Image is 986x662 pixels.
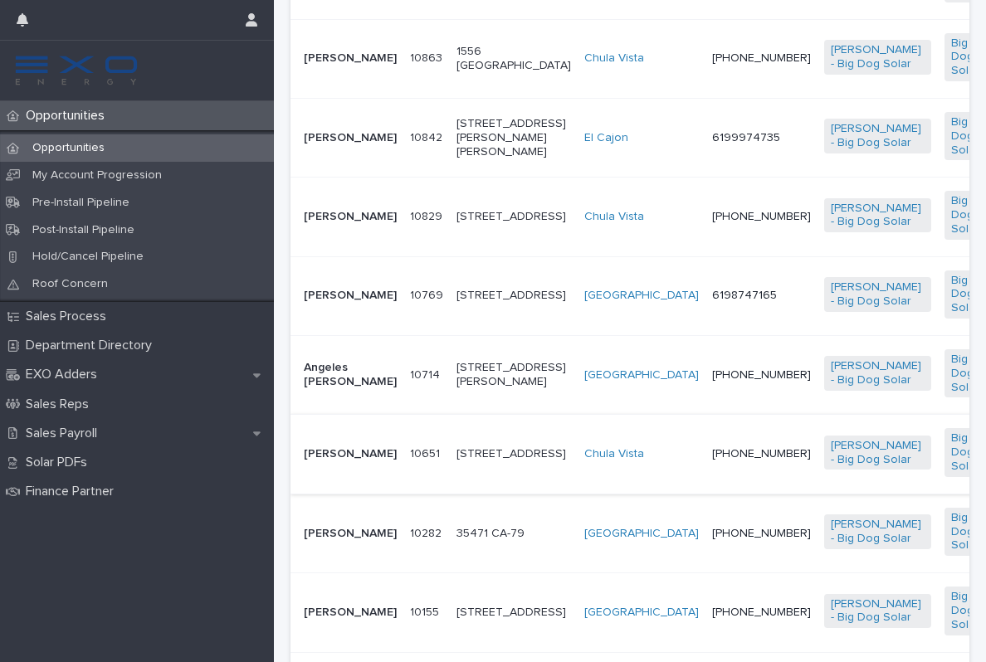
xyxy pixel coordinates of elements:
[584,210,644,224] a: Chula Vista
[19,338,165,353] p: Department Directory
[831,43,925,71] a: [PERSON_NAME] - Big Dog Solar
[456,527,571,541] p: 35471 CA-79
[712,448,811,460] a: [PHONE_NUMBER]
[410,48,446,66] p: 10863
[951,274,986,315] a: Big Dog Solar
[304,361,397,389] p: Angeles [PERSON_NAME]
[456,45,571,73] p: 1556 [GEOGRAPHIC_DATA]
[19,484,127,499] p: Finance Partner
[19,426,110,441] p: Sales Payroll
[456,289,571,303] p: [STREET_ADDRESS]
[831,359,925,387] a: [PERSON_NAME] - Big Dog Solar
[584,606,699,620] a: [GEOGRAPHIC_DATA]
[951,590,986,631] a: Big Dog Solar
[712,211,811,222] a: [PHONE_NUMBER]
[456,447,571,461] p: [STREET_ADDRESS]
[410,602,442,620] p: 10155
[584,527,699,541] a: [GEOGRAPHIC_DATA]
[831,597,925,625] a: [PERSON_NAME] - Big Dog Solar
[584,131,628,145] a: El Cajon
[19,141,118,155] p: Opportunities
[410,365,443,382] p: 10714
[951,194,986,236] a: Big Dog Solar
[410,128,446,145] p: 10842
[410,523,445,541] p: 10282
[831,518,925,546] a: [PERSON_NAME] - Big Dog Solar
[584,51,644,66] a: Chula Vista
[19,309,120,324] p: Sales Process
[712,52,811,64] a: [PHONE_NUMBER]
[19,277,121,291] p: Roof Concern
[304,527,397,541] p: [PERSON_NAME]
[19,367,110,382] p: EXO Adders
[19,250,157,264] p: Hold/Cancel Pipeline
[831,202,925,230] a: [PERSON_NAME] - Big Dog Solar
[304,289,397,303] p: [PERSON_NAME]
[19,108,118,124] p: Opportunities
[584,289,699,303] a: [GEOGRAPHIC_DATA]
[304,210,397,224] p: [PERSON_NAME]
[410,444,443,461] p: 10651
[410,285,447,303] p: 10769
[304,606,397,620] p: [PERSON_NAME]
[19,397,102,412] p: Sales Reps
[951,37,986,78] a: Big Dog Solar
[831,280,925,309] a: [PERSON_NAME] - Big Dog Solar
[831,122,925,150] a: [PERSON_NAME] - Big Dog Solar
[19,168,175,183] p: My Account Progression
[712,369,811,381] a: [PHONE_NUMBER]
[13,54,139,87] img: FKS5r6ZBThi8E5hshIGi
[951,431,986,473] a: Big Dog Solar
[410,207,446,224] p: 10829
[712,528,811,539] a: [PHONE_NUMBER]
[19,196,143,210] p: Pre-Install Pipeline
[304,51,397,66] p: [PERSON_NAME]
[951,115,986,157] a: Big Dog Solar
[584,368,699,382] a: [GEOGRAPHIC_DATA]
[456,361,571,389] p: [STREET_ADDRESS][PERSON_NAME]
[456,606,571,620] p: [STREET_ADDRESS]
[584,447,644,461] a: Chula Vista
[19,455,100,470] p: Solar PDFs
[712,132,780,144] a: 6199974735
[19,223,148,237] p: Post-Install Pipeline
[456,117,571,158] p: [STREET_ADDRESS][PERSON_NAME][PERSON_NAME]
[831,439,925,467] a: [PERSON_NAME] - Big Dog Solar
[951,353,986,394] a: Big Dog Solar
[456,210,571,224] p: [STREET_ADDRESS]
[304,131,397,145] p: [PERSON_NAME]
[304,447,397,461] p: [PERSON_NAME]
[712,290,777,301] a: 6198747165
[712,606,811,618] a: [PHONE_NUMBER]
[951,511,986,552] a: Big Dog Solar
